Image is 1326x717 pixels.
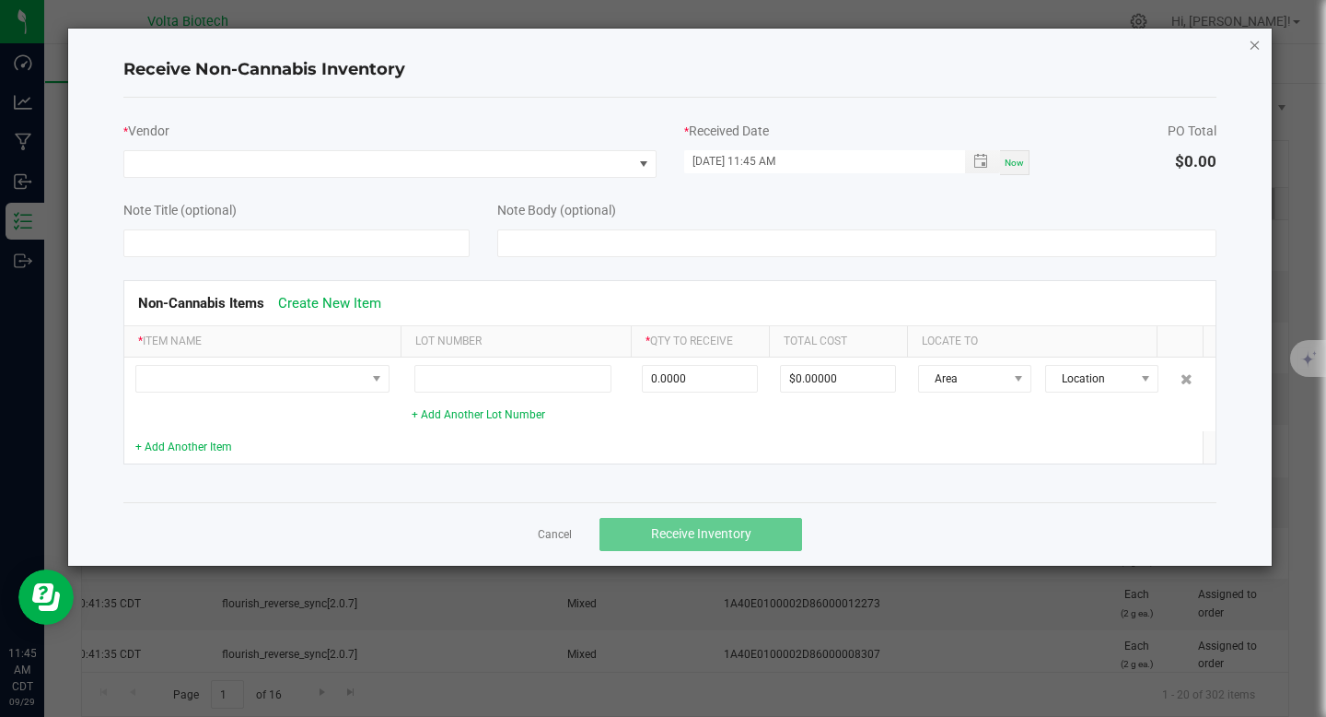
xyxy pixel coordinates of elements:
[123,122,657,141] div: Vendor
[631,326,769,358] th: Qty to Receive
[1005,158,1024,168] span: Now
[135,441,232,453] a: + Add Another Item
[412,408,545,421] a: + Add Another Lot Number
[538,527,572,543] a: Cancel
[138,295,264,311] span: Non-Cannabis Items
[1046,366,1134,392] span: Location
[497,201,1217,220] div: Note Body (optional)
[965,150,1001,173] span: Toggle popup
[278,295,381,311] a: Create New Item
[684,122,1030,141] div: Received Date
[907,326,1157,358] th: Locate To
[651,526,751,541] span: Receive Inventory
[684,150,946,173] input: MM/dd/yyyy HH:MM a
[1175,152,1216,170] span: $0.00
[123,58,1217,82] h4: Receive Non-Cannabis Inventory
[1249,33,1262,55] button: Close
[124,326,401,358] th: Item Name
[1168,122,1216,141] div: PO Total
[919,366,1007,392] span: Area
[123,201,470,220] div: Note Title (optional)
[18,570,74,625] iframe: Resource center
[401,326,631,358] th: Lot Number
[769,326,907,358] th: Total Cost
[599,518,802,551] button: Receive Inventory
